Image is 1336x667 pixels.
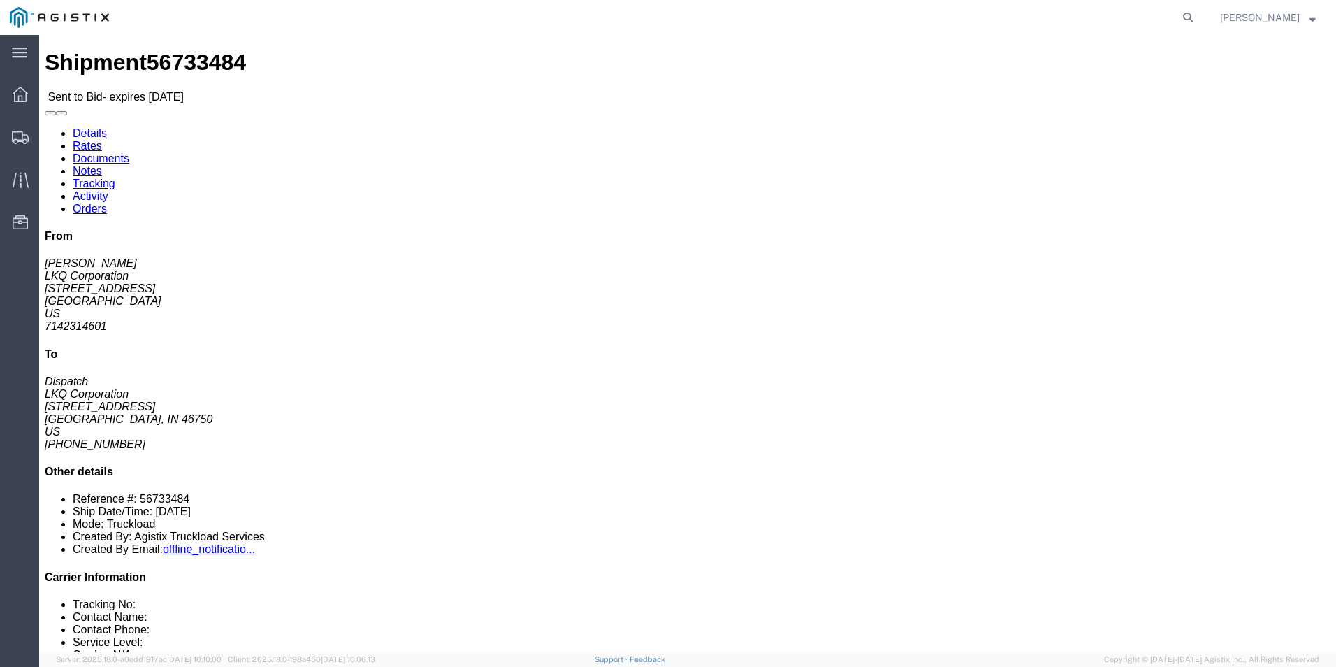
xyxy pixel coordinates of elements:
[1219,9,1316,26] button: [PERSON_NAME]
[630,655,665,664] a: Feedback
[10,7,109,28] img: logo
[56,655,222,664] span: Server: 2025.18.0-a0edd1917ac
[228,655,375,664] span: Client: 2025.18.0-198a450
[167,655,222,664] span: [DATE] 10:10:00
[321,655,375,664] span: [DATE] 10:06:13
[1220,10,1300,25] span: Corey Keys
[595,655,630,664] a: Support
[39,35,1336,652] iframe: FS Legacy Container
[1104,654,1319,666] span: Copyright © [DATE]-[DATE] Agistix Inc., All Rights Reserved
